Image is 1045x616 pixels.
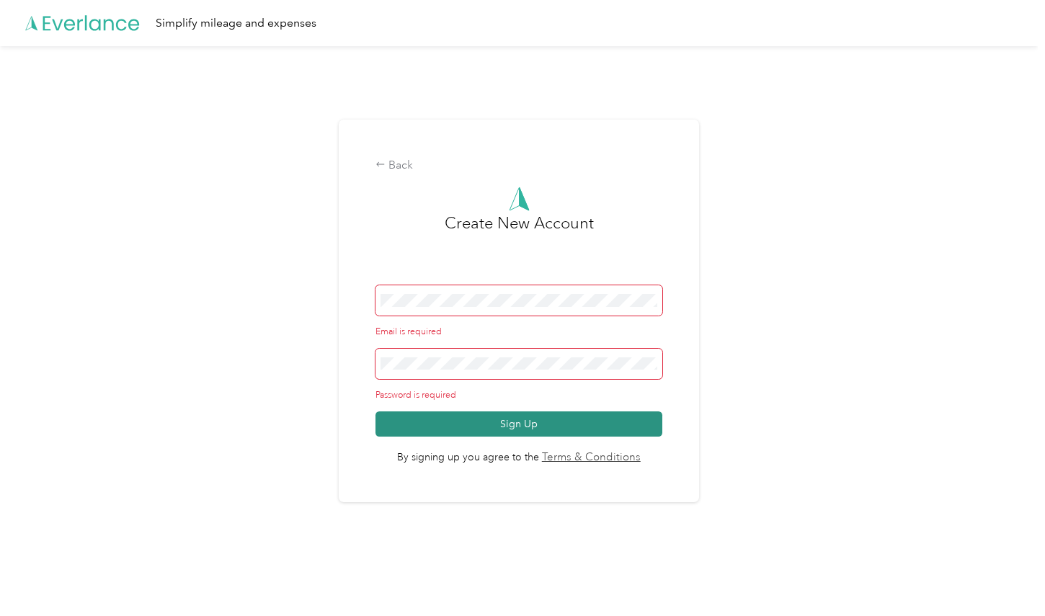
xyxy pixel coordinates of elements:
div: Email is required [375,326,662,339]
button: Sign Up [375,411,662,437]
span: By signing up you agree to the [375,437,662,465]
h3: Create New Account [445,211,594,285]
div: Back [375,157,662,174]
div: Simplify mileage and expenses [156,14,316,32]
a: Terms & Conditions [539,450,641,466]
div: Password is required [375,389,662,402]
